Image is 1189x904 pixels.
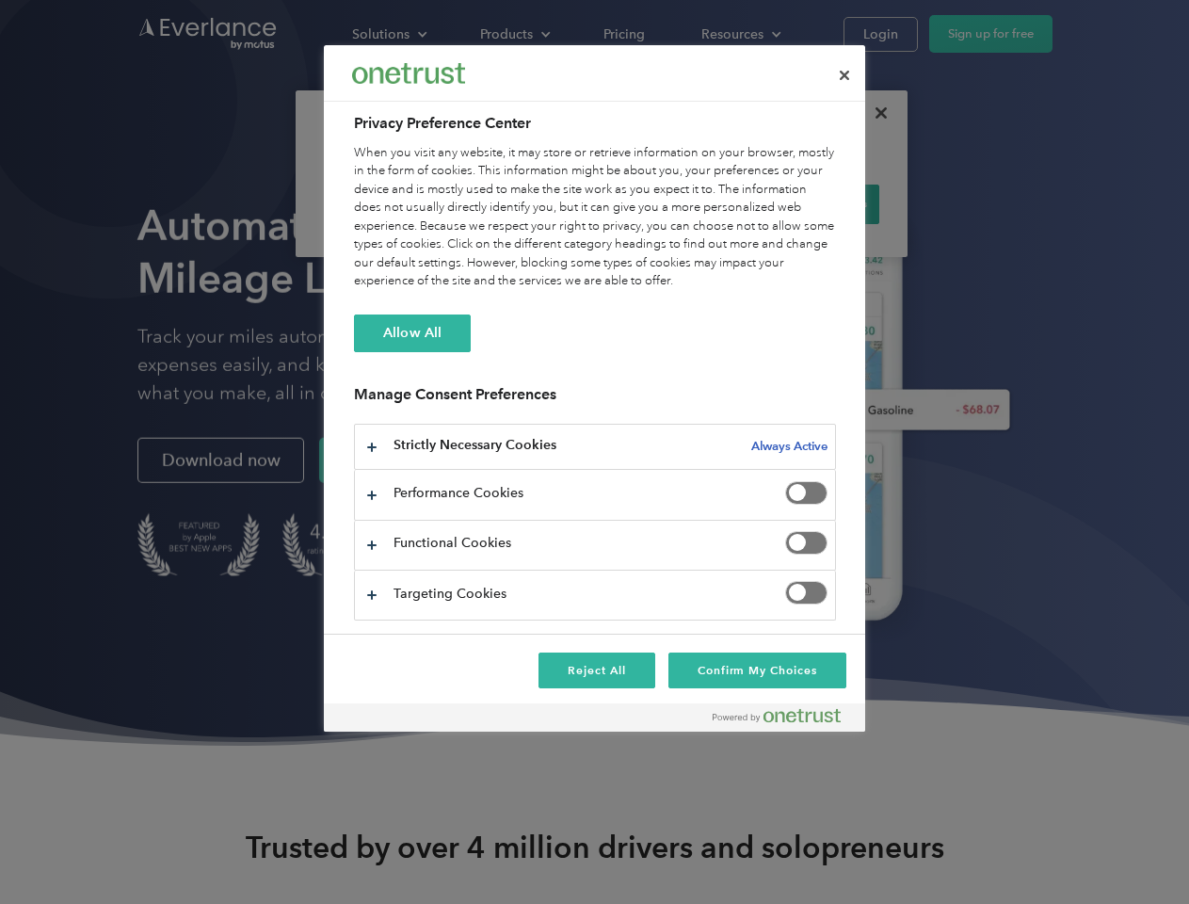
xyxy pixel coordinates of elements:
[824,55,865,96] button: Close
[354,112,836,135] h2: Privacy Preference Center
[354,144,836,291] div: When you visit any website, it may store or retrieve information on your browser, mostly in the f...
[352,63,465,83] img: Everlance
[713,708,841,723] img: Powered by OneTrust Opens in a new Tab
[324,45,865,732] div: Preference center
[668,653,846,688] button: Confirm My Choices
[538,653,655,688] button: Reject All
[324,45,865,732] div: Privacy Preference Center
[713,708,856,732] a: Powered by OneTrust Opens in a new Tab
[352,55,465,92] div: Everlance
[354,315,471,352] button: Allow All
[354,385,836,414] h3: Manage Consent Preferences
